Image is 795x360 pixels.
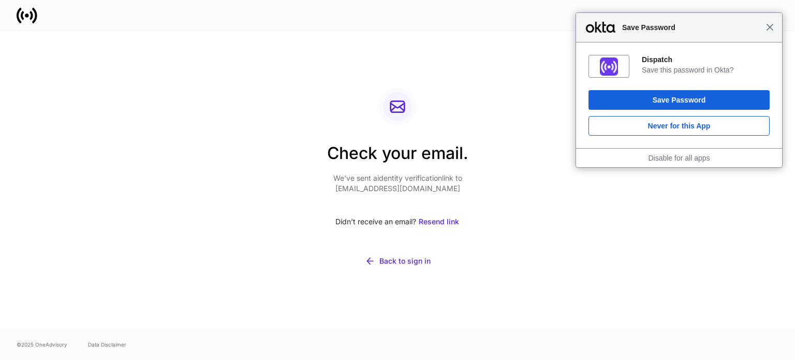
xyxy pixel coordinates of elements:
span: Save Password [617,21,766,34]
div: Save this password in Okta? [642,65,770,75]
button: Save Password [588,90,770,110]
button: Never for this App [588,116,770,136]
img: IoaI0QAAAAZJREFUAwDpn500DgGa8wAAAABJRU5ErkJggg== [600,57,618,76]
div: Back to sign in [379,256,431,266]
div: Dispatch [642,55,770,64]
button: Resend link [418,210,460,233]
div: Didn’t receive an email? [327,210,468,233]
h2: Check your email. [327,142,468,173]
span: © 2025 OneAdvisory [17,340,67,349]
span: Close [766,23,774,31]
a: Disable for all apps [648,154,710,162]
button: Back to sign in [327,250,468,272]
div: Resend link [419,217,459,227]
a: Data Disclaimer [88,340,126,349]
p: We’ve sent a identity verification link to [EMAIL_ADDRESS][DOMAIN_NAME] [327,173,468,194]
